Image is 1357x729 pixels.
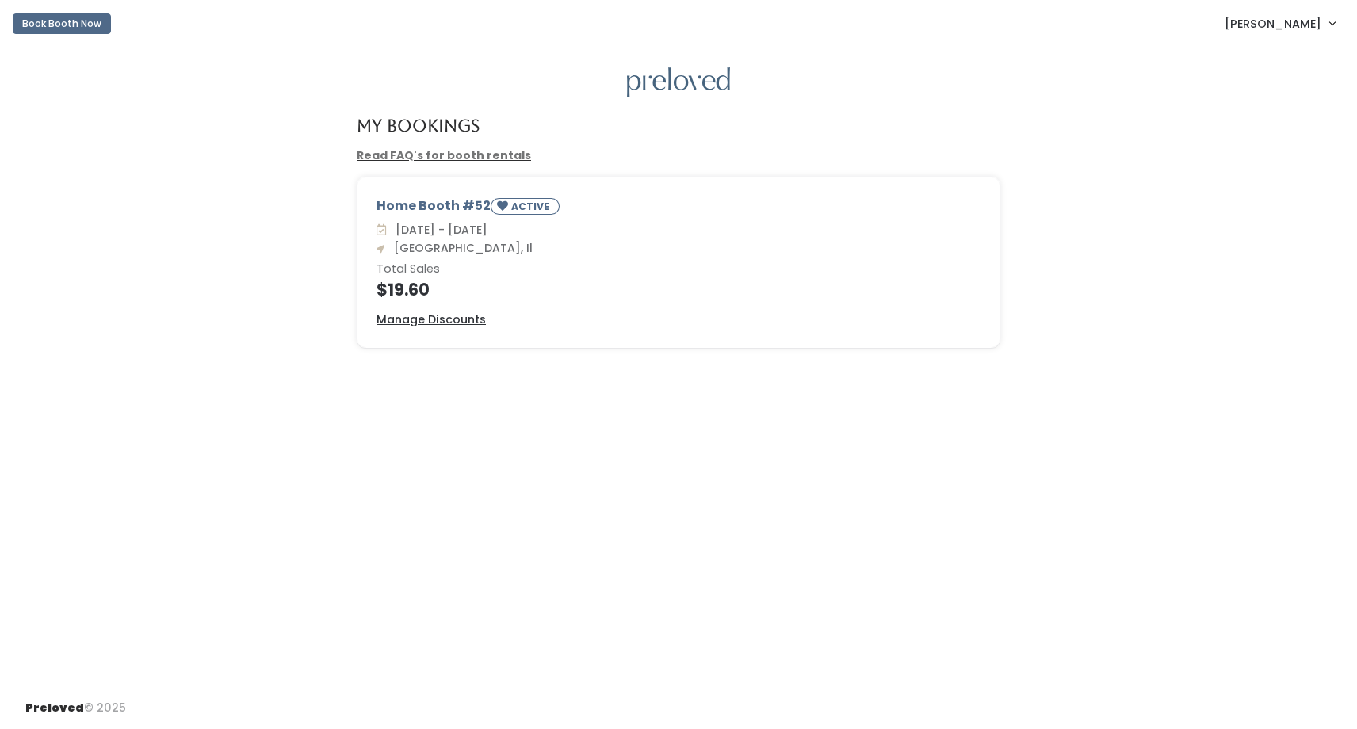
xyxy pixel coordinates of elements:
a: [PERSON_NAME] [1209,6,1351,40]
button: Book Booth Now [13,13,111,34]
span: [PERSON_NAME] [1225,15,1321,32]
a: Read FAQ's for booth rentals [357,147,531,163]
h4: My Bookings [357,116,480,135]
img: preloved logo [627,67,730,98]
a: Book Booth Now [13,6,111,41]
span: [GEOGRAPHIC_DATA], Il [388,240,533,256]
a: Manage Discounts [377,311,486,328]
small: ACTIVE [511,200,552,213]
h4: $19.60 [377,281,980,299]
span: [DATE] - [DATE] [389,222,487,238]
div: Home Booth #52 [377,197,980,221]
div: © 2025 [25,687,126,716]
span: Preloved [25,700,84,716]
u: Manage Discounts [377,311,486,327]
h6: Total Sales [377,263,980,276]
